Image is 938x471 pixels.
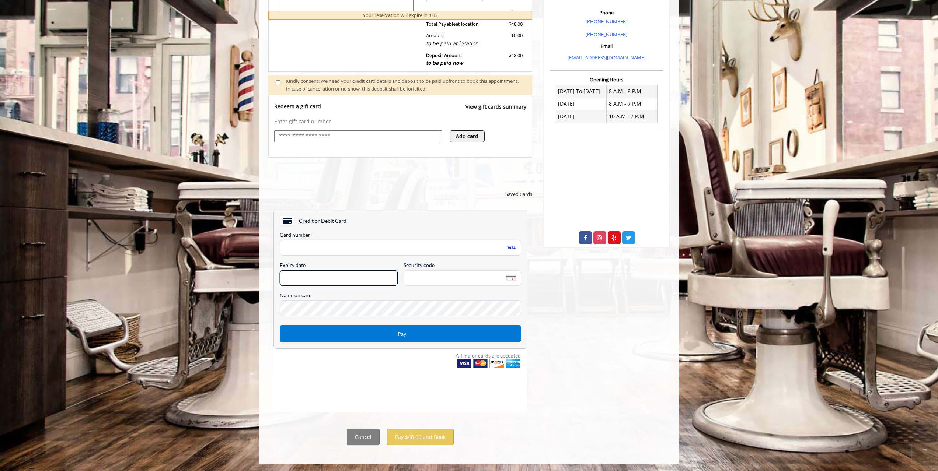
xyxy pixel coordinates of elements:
[552,10,661,15] h3: Phone
[347,429,380,445] button: Cancel
[465,103,526,118] a: View gift cards summary
[421,32,489,48] div: Amount
[607,110,658,123] td: 10 A.M - 7 P.M
[586,18,627,25] a: [PHONE_NUMBER]
[607,85,658,98] td: 8 A.M - 8 P.M
[426,52,463,67] b: Deposit Amount
[586,31,627,38] a: [PHONE_NUMBER]
[6,82,248,89] span: Name on card
[199,149,215,158] img: Mastercard
[421,9,489,17] div: Tax
[550,77,663,82] h3: Opening Hours
[450,130,485,142] button: Add card
[421,20,489,28] div: Total Payable
[456,21,479,27] span: at location
[135,61,248,76] iframe: Iframe for security code
[489,20,523,28] div: $48.00
[426,59,463,66] span: to be paid now
[183,149,198,158] img: Visa
[6,115,248,133] button: Pay
[568,54,645,61] a: [EMAIL_ADDRESS][DOMAIN_NAME]
[505,190,532,198] span: Saved Cards
[127,121,136,127] span: Pay
[233,35,243,42] img: VISA
[489,32,523,48] div: $0.00
[426,39,483,48] div: to be paid at location
[232,149,247,158] img: American Express
[387,429,454,445] button: Pay $48.00 and Book
[6,52,124,59] span: Expiry date
[607,98,658,110] td: 8 A.M - 7 P.M
[556,85,607,98] td: [DATE] To [DATE]
[273,210,527,412] iframe: paymentScreen
[552,43,661,49] h3: Email
[556,98,607,110] td: [DATE]
[130,52,248,59] span: Security code
[489,9,523,17] div: $3.00
[182,143,247,149] label: All major cards are accepted
[489,52,523,67] div: $48.00
[268,11,533,20] div: Your reservation will expire in 4:03
[556,110,607,123] td: [DATE]
[286,77,525,93] div: Kindly consent: We need your credit card details and deposit to be paid upfront to book this appo...
[109,65,119,72] img: Expiry date
[11,31,233,46] iframe: Iframe for card number
[216,149,231,158] img: Discover
[11,61,124,76] iframe: Iframe for expiry date
[274,118,527,125] p: Enter gift card number
[274,103,321,110] p: Redeem a gift card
